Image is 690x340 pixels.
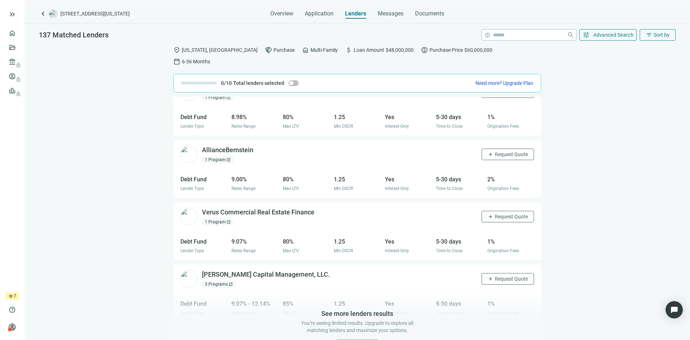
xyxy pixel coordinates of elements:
[293,319,422,334] div: You’re seeing limited results. Upgrade to explore all matching lenders and maximize your options.
[283,186,299,191] span: Max LTV
[202,156,234,163] div: 1 Program
[487,237,534,246] div: 1%
[345,10,366,17] span: Lenders
[231,175,278,184] div: 9.00%
[173,46,180,54] span: location_on
[231,248,256,253] span: Rates Range
[482,211,534,222] button: addRequest Quote
[305,10,333,17] span: Application
[487,113,534,122] div: 1%
[378,10,404,17] span: Messages
[182,46,258,54] span: [US_STATE], [GEOGRAPHIC_DATA]
[226,220,231,224] span: open_in_new
[273,46,295,54] span: Purchase
[436,113,483,122] div: 5-30 days
[482,273,534,285] button: addRequest Quote
[385,113,432,122] div: Yes
[345,46,414,54] div: Loan Amount
[475,80,534,87] button: Need more? Upgrade Plan
[265,46,272,54] span: handshake
[202,281,236,288] div: 3 Programs
[436,186,463,191] span: Time to Close
[415,10,444,17] span: Documents
[436,248,463,253] span: Time to Close
[334,237,381,246] div: 1.25
[180,175,227,184] div: Debt Fund
[202,94,234,101] div: 1 Program
[180,237,227,246] div: Debt Fund
[39,9,47,18] a: keyboard_arrow_left
[202,218,234,226] div: 1 Program
[8,10,17,19] span: keyboard_double_arrow_right
[221,80,232,87] span: 0/10
[436,237,483,246] div: 5-30 days
[229,282,233,286] span: open_in_new
[60,10,130,17] span: [STREET_ADDRESS][US_STATE]
[283,124,299,129] span: Max LTV
[231,237,278,246] div: 9.07%
[386,46,414,54] span: $48,000,000
[302,46,309,54] span: home
[436,124,463,129] span: Time to Close
[485,32,490,38] span: help
[231,113,278,122] div: 8.98%
[334,175,381,184] div: 1.25
[385,237,432,246] div: Yes
[464,46,492,54] span: $60,000,000
[488,276,493,282] span: add
[283,237,330,246] div: 80%
[421,46,492,54] div: Purchase Price
[310,46,338,54] span: Multi-Family
[321,309,393,318] div: See more lenders results
[180,248,204,253] span: Lender Type
[231,124,256,129] span: Rates Range
[202,208,314,217] div: Verus Commercial Real Estate Finance
[9,323,16,331] span: person
[666,301,683,318] div: Open Intercom Messenger
[233,80,284,87] span: Total lenders selected
[9,306,16,313] span: help
[385,248,409,253] span: Interest-Only
[283,113,330,122] div: 80%
[421,46,428,54] span: paid
[487,175,534,184] div: 2%
[180,270,198,287] img: 0504b098-bf34-4ef4-96ec-59b882b0b621
[495,151,528,157] span: Request Quote
[487,124,519,129] span: Origination Fees
[334,248,353,253] span: Min DSCR
[334,113,381,122] div: 1.25
[385,124,409,129] span: Interest-Only
[579,29,637,41] button: tuneAdvanced Search
[488,151,493,157] span: add
[283,175,330,184] div: 80%
[226,158,231,162] span: open_in_new
[270,10,293,17] span: Overview
[14,293,16,300] span: 7
[640,29,676,41] button: filter_listSort by
[654,32,670,38] span: Sort by
[475,80,533,86] span: Need more? Upgrade Plan
[49,9,57,18] img: deal-logo
[231,186,256,191] span: Rates Range
[334,186,353,191] span: Min DSCR
[202,146,253,155] div: AllianceBernstein
[487,186,519,191] span: Origination Fees
[482,149,534,160] button: addRequest Quote
[283,248,299,253] span: Max LTV
[487,248,519,253] span: Origination Fees
[226,95,231,100] span: open_in_new
[334,124,353,129] span: Min DSCR
[180,146,198,163] img: 09f99ae4-d41d-4098-a32e-07a5dbb39cb7
[488,214,493,219] span: add
[646,32,652,38] span: filter_list
[495,214,528,219] span: Request Quote
[385,175,432,184] div: Yes
[202,270,330,279] div: [PERSON_NAME] Capital Management, LLC.
[583,31,590,38] span: tune
[345,46,352,54] span: attach_money
[436,175,483,184] div: 5-30 days
[495,276,528,282] span: Request Quote
[39,31,109,39] span: 137 Matched Lenders
[385,186,409,191] span: Interest-Only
